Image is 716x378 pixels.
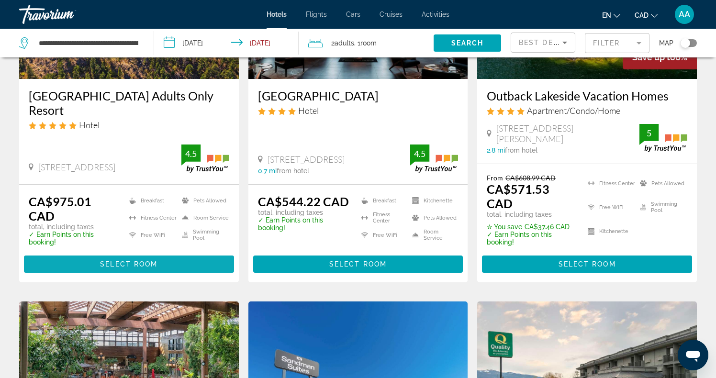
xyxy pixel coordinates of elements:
[679,10,690,19] span: AA
[635,198,687,217] li: Swimming Pool
[635,11,649,19] span: CAD
[79,120,100,130] span: Hotel
[38,162,115,172] span: [STREET_ADDRESS]
[487,182,549,211] ins: CA$571.53 CAD
[410,145,458,173] img: trustyou-badge.svg
[29,194,91,223] ins: CA$975.01 CAD
[407,194,458,207] li: Kitchenette
[635,8,658,22] button: Change currency
[357,211,407,224] li: Fitness Center
[487,223,575,231] p: CA$37.46 CAD
[602,11,611,19] span: en
[487,89,687,103] a: Outback Lakeside Vacation Homes
[268,154,345,165] span: [STREET_ADDRESS]
[422,11,449,18] a: Activities
[678,340,708,370] iframe: Button to launch messaging window
[154,29,299,57] button: Check-in date: Nov 18, 2025 Check-out date: Nov 20, 2025
[585,33,649,54] button: Filter
[258,105,459,116] div: 4 star Hotel
[602,8,620,22] button: Change language
[559,260,616,268] span: Select Room
[258,89,459,103] a: [GEOGRAPHIC_DATA]
[496,123,639,144] span: [STREET_ADDRESS][PERSON_NAME]
[24,257,234,268] a: Select Room
[639,124,687,152] img: trustyou-badge.svg
[177,194,229,207] li: Pets Allowed
[354,36,377,50] span: , 1
[258,216,350,232] p: ✓ Earn Points on this booking!
[299,29,434,57] button: Travelers: 2 adults, 0 children
[100,260,157,268] span: Select Room
[673,39,697,47] button: Toggle map
[583,222,635,241] li: Kitchenette
[487,146,505,154] span: 2.8 mi
[335,39,354,47] span: Adults
[639,127,659,139] div: 5
[482,257,692,268] a: Select Room
[407,229,458,241] li: Room Service
[258,167,277,175] span: 0.7 mi
[505,146,537,154] span: from hotel
[583,198,635,217] li: Free WiFi
[487,105,687,116] div: 4 star Apartment
[505,174,556,182] del: CA$608.99 CAD
[519,39,569,46] span: Best Deals
[519,37,567,48] mat-select: Sort by
[346,11,360,18] a: Cars
[451,39,484,47] span: Search
[329,260,387,268] span: Select Room
[482,256,692,273] button: Select Room
[487,174,503,182] span: From
[659,36,673,50] span: Map
[29,231,117,246] p: ✓ Earn Points on this booking!
[181,145,229,173] img: trustyou-badge.svg
[298,105,319,116] span: Hotel
[583,174,635,193] li: Fitness Center
[267,11,287,18] a: Hotels
[177,211,229,224] li: Room Service
[124,229,177,241] li: Free WiFi
[124,211,177,224] li: Fitness Center
[306,11,327,18] a: Flights
[357,194,407,207] li: Breakfast
[635,174,687,193] li: Pets Allowed
[380,11,403,18] a: Cruises
[177,229,229,241] li: Swimming Pool
[253,257,463,268] a: Select Room
[124,194,177,207] li: Breakfast
[487,231,575,246] p: ✓ Earn Points on this booking!
[258,194,349,209] ins: CA$544.22 CAD
[29,89,229,117] a: [GEOGRAPHIC_DATA] Adults Only Resort
[487,223,522,231] span: ✮ You save
[407,211,458,224] li: Pets Allowed
[410,148,429,159] div: 4.5
[253,256,463,273] button: Select Room
[527,105,620,116] span: Apartment/Condo/Home
[29,120,229,130] div: 5 star Hotel
[19,2,115,27] a: Travorium
[487,211,575,218] p: total, including taxes
[258,209,350,216] p: total, including taxes
[357,229,407,241] li: Free WiFi
[331,36,354,50] span: 2
[360,39,377,47] span: Room
[29,223,117,231] p: total, including taxes
[672,4,697,24] button: User Menu
[24,256,234,273] button: Select Room
[181,148,201,159] div: 4.5
[434,34,501,52] button: Search
[277,167,309,175] span: from hotel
